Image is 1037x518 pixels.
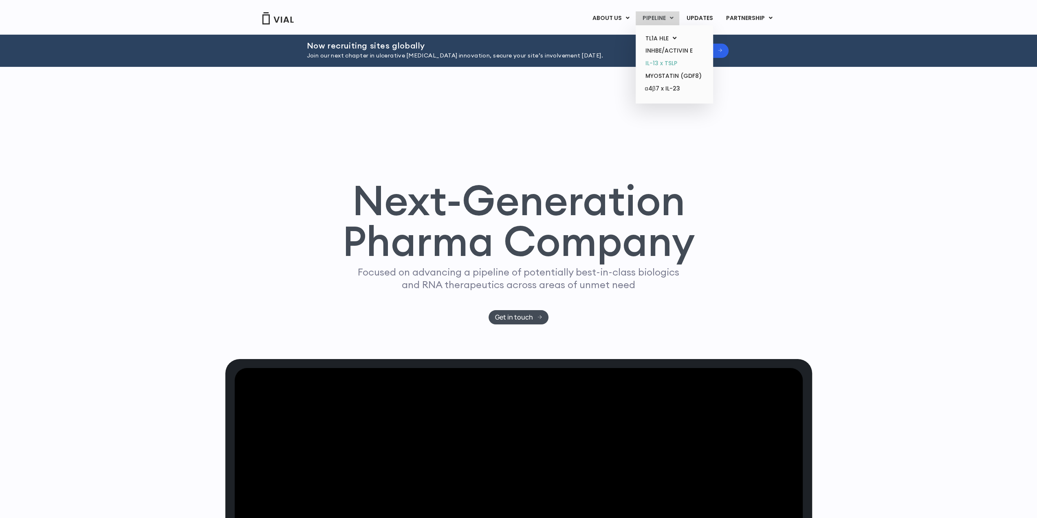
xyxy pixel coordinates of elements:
p: Join our next chapter in ulcerative [MEDICAL_DATA] innovation, secure your site’s involvement [DA... [307,51,643,60]
a: α4β7 x IL-23 [638,82,710,95]
p: Focused on advancing a pipeline of potentially best-in-class biologics and RNA therapeutics acros... [354,266,683,291]
a: PARTNERSHIPMenu Toggle [719,11,779,25]
a: IL-13 x TSLP [638,57,710,70]
span: Get in touch [495,314,533,320]
h1: Next-Generation Pharma Company [342,180,695,262]
h2: Now recruiting sites globally [307,41,643,50]
img: Vial Logo [262,12,294,24]
a: MYOSTATIN (GDF8) [638,70,710,82]
a: ABOUT USMenu Toggle [586,11,635,25]
a: Get in touch [489,310,548,324]
a: INHBE/ACTIVIN E [638,44,710,57]
a: PIPELINEMenu Toggle [636,11,679,25]
a: TL1A HLEMenu Toggle [638,32,710,45]
a: UPDATES [680,11,719,25]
